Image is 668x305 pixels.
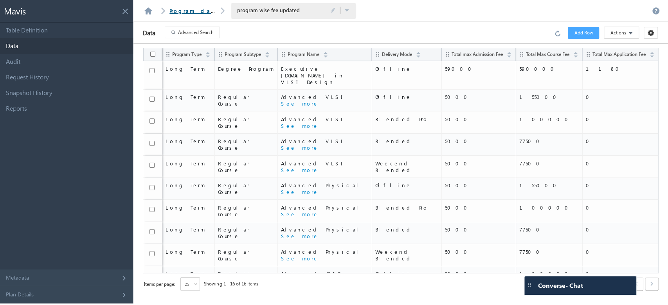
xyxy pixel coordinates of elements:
a: Delivery Mode [382,51,421,56]
button: See more [281,122,319,129]
span: Advanced Physical Design & Verification Course [281,226,368,233]
span: Offline [375,93,438,100]
span: Long Term [166,65,211,72]
span: Advanced VLSI Design & Verification Course [281,160,368,167]
span: Long Term [166,182,211,188]
span: 0 [586,270,655,277]
span: 5000 [445,204,512,211]
span: Regular Course [218,160,274,173]
span: Regular Course [218,138,274,151]
span: Regular Course [218,93,274,107]
span: Click to Edit [330,7,336,14]
span: Regular Course [218,248,274,262]
span: 5000 [445,138,512,144]
span: Offline [375,182,438,188]
span: Items per page: [143,280,176,288]
span: Advanced VLSI Design & Verification Course [281,93,368,100]
span: Advanced VLSI Design & Verification Course [281,116,368,122]
span: 5000 [445,270,512,277]
span: 5000 [445,226,512,233]
span: Weekend Blended [375,248,438,262]
span: 155000 [519,182,579,188]
span: Executive [DOMAIN_NAME] in VLSI Design [281,65,368,85]
a: Refresh Table [555,29,563,36]
a: Help documentation for this page. [652,7,660,15]
span: 0 [586,248,655,255]
span: 0 [586,204,655,211]
span: 77500 [519,160,579,167]
a: Total Max Course Fee [526,51,578,56]
span: 155000 [519,93,579,100]
span: 5000 [445,248,512,255]
label: Data [133,23,165,43]
span: Blended [375,226,438,233]
span: Advanced Physical Design & Verification Course [281,204,368,211]
span: Showing 1 - 16 of 16 items [204,279,258,288]
span: Offline [375,65,438,72]
span: Blended Pro [375,116,438,122]
img: carter-drag [526,282,533,288]
span: 77500 [519,248,579,255]
span: 5000 [445,160,512,167]
a: Program Subtype [225,51,270,56]
span: Add Row [574,29,593,36]
span: Regular Course [218,116,274,129]
span: Weekend Blended [375,160,438,173]
a: Program Type [172,51,210,56]
span: 100000 [519,204,579,211]
span: 0 [586,160,655,167]
button: See more [281,167,319,174]
button: Advanced Search [165,27,220,38]
span: 5000 [445,182,512,188]
span: Regular Course [218,182,274,195]
span: Offline [375,270,438,277]
span: Long Term [166,116,211,122]
span: Long Term [166,226,211,233]
span: 590000 [519,65,579,72]
span: 5000 [445,93,512,100]
span: Long Term [166,160,211,167]
span: Converse - Chat [538,282,583,289]
span: Long Term [166,138,211,144]
span: 77500 [519,138,579,144]
span: Advanced Physical Design & Verification Course [281,182,368,188]
span: Long Term [166,248,211,255]
span: Adavnced ASIC Verification Course [281,270,368,283]
button: See more [281,211,319,218]
a: Total Max Application Fee [592,51,654,56]
span: 59000 [445,65,512,72]
span: Long Term [166,93,211,100]
span: Advanced Search [178,29,214,36]
span: of 01 pages [602,280,626,289]
button: Actions [604,27,639,39]
a: Program Name [288,51,328,56]
span: Blended Pro [375,204,438,211]
span: Advanced Physical Design & Verification Course [281,248,368,255]
button: See more [281,144,319,151]
span: 0 [586,93,655,100]
span: 0 [586,226,655,233]
span: Long Term [166,270,211,277]
span: Regular Course [218,270,274,283]
span: 0 [586,116,655,122]
div: Program database [169,7,216,15]
span: 25 [181,281,193,288]
button: See more [281,188,319,196]
button: See more [281,255,319,262]
button: Click to switch tables [344,7,350,14]
span: 0 [586,182,655,188]
span: program wise fee updated [237,7,315,14]
span: 100000 [519,116,579,122]
button: Add Row [568,27,599,39]
span: Actions [610,29,626,36]
span: Advanced VLSI Design & Verification Course [281,138,368,144]
span: Blended [375,138,438,144]
span: 100000 [519,270,579,277]
a: Total max Admission Fee [452,51,511,56]
span: 77500 [519,226,579,233]
span: Long Term [166,204,211,211]
a: Program database [169,7,240,14]
span: 1180 [586,65,655,72]
span: 1 [579,281,591,288]
span: Regular Course [218,204,274,217]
